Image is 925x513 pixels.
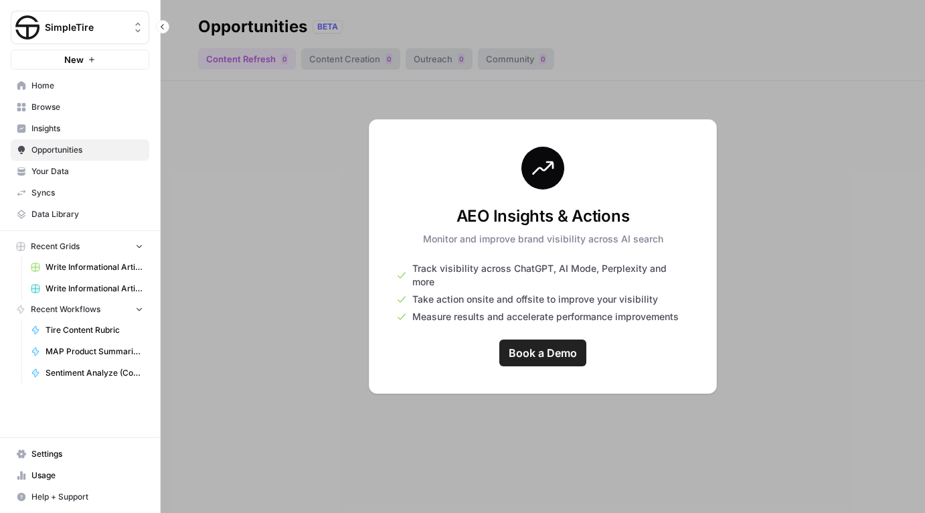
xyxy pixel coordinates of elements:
span: MAP Product Summarization [46,346,143,358]
button: Help + Support [11,486,149,508]
img: SimpleTire Logo [15,15,39,40]
a: Data Library [11,204,149,225]
span: Sentiment Analyze (Conversation Level) [46,367,143,379]
a: Sentiment Analyze (Conversation Level) [25,362,149,384]
a: Usage [11,465,149,486]
a: Write Informational Articles [DATE] [25,256,149,278]
a: Opportunities [11,139,149,161]
span: New [64,53,84,66]
a: MAP Product Summarization [25,341,149,362]
button: New [11,50,149,70]
span: Track visibility across ChatGPT, AI Mode, Perplexity and more [412,262,689,289]
span: Syncs [31,187,143,199]
button: Recent Grids [11,236,149,256]
span: Insights [31,123,143,135]
span: Take action onsite and offsite to improve your visibility [412,293,658,306]
span: Browse [31,101,143,113]
a: Home [11,75,149,96]
span: Recent Grids [31,240,80,252]
span: Opportunities [31,144,143,156]
a: Your Data [11,161,149,182]
a: Tire Content Rubric [25,319,149,341]
span: SimpleTire [45,21,126,34]
button: Workspace: SimpleTire [11,11,149,44]
span: Home [31,80,143,92]
span: Tire Content Rubric [46,324,143,336]
a: Book a Demo [499,340,586,366]
span: Your Data [31,165,143,177]
button: Recent Workflows [11,299,149,319]
span: Write Informational Articles [DATE] [46,283,143,295]
span: Data Library [31,208,143,220]
a: Settings [11,443,149,465]
span: Measure results and accelerate performance improvements [412,310,679,323]
span: Settings [31,448,143,460]
p: Monitor and improve brand visibility across AI search [423,232,663,246]
span: Help + Support [31,491,143,503]
h3: AEO Insights & Actions [423,206,663,227]
a: Insights [11,118,149,139]
span: Book a Demo [509,345,577,361]
a: Write Informational Articles [DATE] [25,278,149,299]
span: Usage [31,469,143,482]
a: Syncs [11,182,149,204]
span: Write Informational Articles [DATE] [46,261,143,273]
span: Recent Workflows [31,303,100,315]
a: Browse [11,96,149,118]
